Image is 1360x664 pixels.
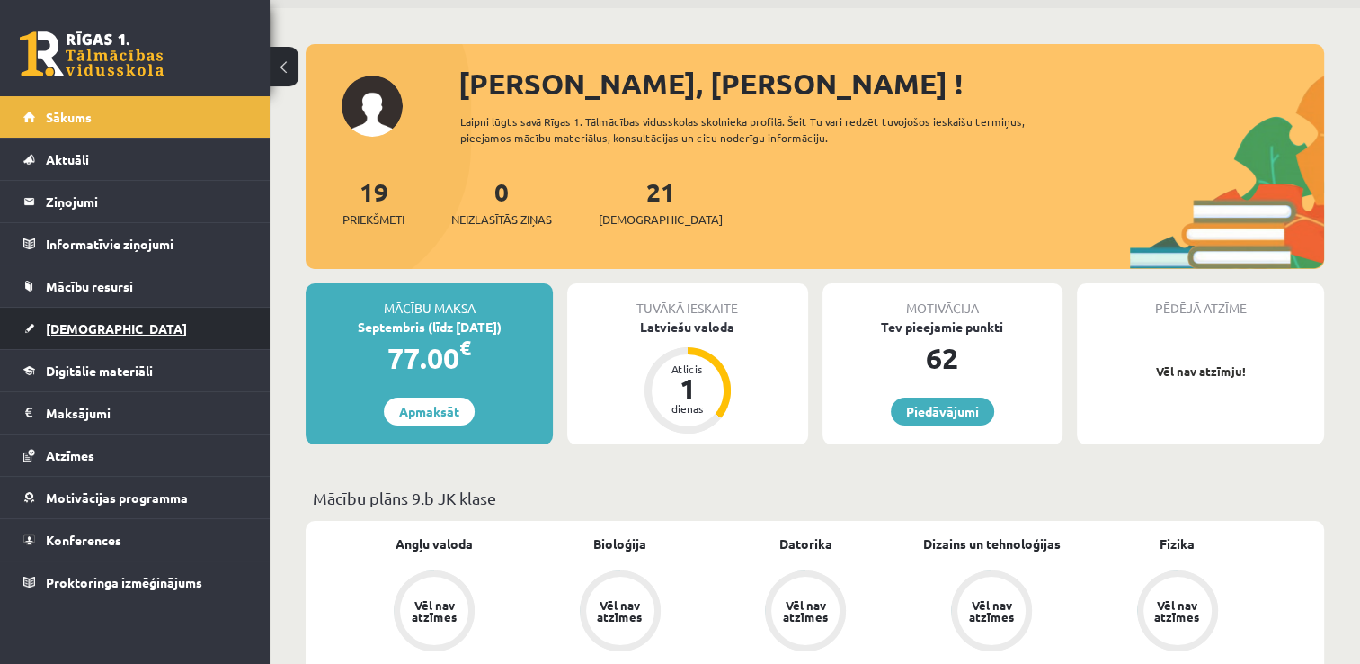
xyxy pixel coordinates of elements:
span: Atzīmes [46,447,94,463]
a: Vēl nav atzīmes [1084,570,1270,655]
a: Vēl nav atzīmes [899,570,1085,655]
a: Rīgas 1. Tālmācības vidusskola [20,31,164,76]
a: Datorika [779,534,832,553]
a: Angļu valoda [396,534,473,553]
div: Laipni lūgts savā Rīgas 1. Tālmācības vidusskolas skolnieka profilā. Šeit Tu vari redzēt tuvojošo... [460,113,1071,146]
div: Vēl nav atzīmes [1152,599,1203,623]
legend: Ziņojumi [46,181,247,222]
span: Sākums [46,109,92,125]
a: Vēl nav atzīmes [528,570,714,655]
span: Mācību resursi [46,278,133,294]
div: Vēl nav atzīmes [595,599,645,623]
p: Vēl nav atzīmju! [1086,363,1315,381]
span: Priekšmeti [342,211,404,229]
span: Proktoringa izmēģinājums [46,574,202,590]
a: Vēl nav atzīmes [342,570,528,655]
div: Septembris (līdz [DATE]) [306,318,553,336]
a: Digitālie materiāli [23,350,247,391]
a: Piedāvājumi [891,398,994,426]
div: Vēl nav atzīmes [780,599,831,623]
a: 21[DEMOGRAPHIC_DATA] [599,175,723,229]
a: Proktoringa izmēģinājums [23,561,247,603]
a: Vēl nav atzīmes [713,570,899,655]
span: Aktuāli [46,151,89,167]
a: 0Neizlasītās ziņas [451,175,552,229]
legend: Informatīvie ziņojumi [46,223,247,265]
span: Konferences [46,532,121,548]
a: Konferences [23,519,247,561]
legend: Maksājumi [46,392,247,434]
a: Aktuāli [23,139,247,180]
div: Vēl nav atzīmes [409,599,459,623]
span: [DEMOGRAPHIC_DATA] [46,320,187,336]
div: dienas [661,403,715,414]
p: Mācību plāns 9.b JK klase [313,486,1317,510]
a: Ziņojumi [23,181,247,222]
div: 1 [661,374,715,403]
a: Latviešu valoda Atlicis 1 dienas [567,318,807,436]
a: Sākums [23,96,247,138]
div: Tuvākā ieskaite [567,283,807,318]
div: Atlicis [661,363,715,374]
a: Mācību resursi [23,265,247,307]
span: Motivācijas programma [46,489,188,506]
div: [PERSON_NAME], [PERSON_NAME] ! [458,62,1324,105]
a: Apmaksāt [384,398,475,426]
div: 62 [822,336,1062,380]
a: Bioloģija [593,534,646,553]
div: 77.00 [306,336,553,380]
div: Pēdējā atzīme [1077,283,1324,318]
a: Maksājumi [23,392,247,434]
span: € [459,335,471,361]
span: Digitālie materiāli [46,363,153,379]
span: [DEMOGRAPHIC_DATA] [599,211,723,229]
a: Motivācijas programma [23,477,247,518]
span: Neizlasītās ziņas [451,211,552,229]
div: Vēl nav atzīmes [966,599,1017,623]
a: 19Priekšmeti [342,175,404,229]
a: Fizika [1160,534,1195,553]
a: Dizains un tehnoloģijas [923,534,1061,553]
a: [DEMOGRAPHIC_DATA] [23,308,247,349]
a: Atzīmes [23,435,247,476]
div: Latviešu valoda [567,318,807,336]
div: Tev pieejamie punkti [822,318,1062,336]
div: Motivācija [822,283,1062,318]
div: Mācību maksa [306,283,553,318]
a: Informatīvie ziņojumi [23,223,247,265]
